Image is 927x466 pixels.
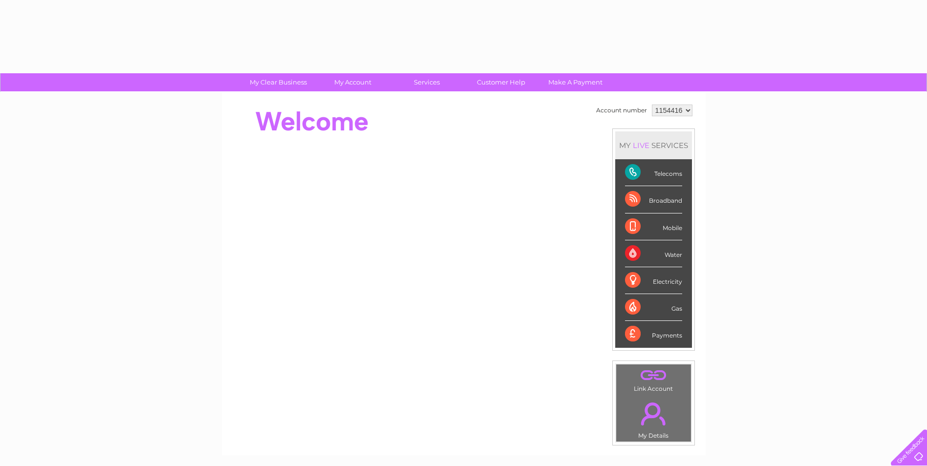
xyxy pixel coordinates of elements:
a: My Clear Business [238,73,319,91]
td: Link Account [616,364,691,395]
div: Payments [625,321,682,347]
td: Account number [594,102,649,119]
a: . [619,367,689,384]
div: Telecoms [625,159,682,186]
a: My Account [312,73,393,91]
div: Water [625,240,682,267]
div: Gas [625,294,682,321]
div: Broadband [625,186,682,213]
td: My Details [616,394,691,442]
div: MY SERVICES [615,131,692,159]
a: Customer Help [461,73,541,91]
a: Services [387,73,467,91]
div: Electricity [625,267,682,294]
div: Mobile [625,213,682,240]
a: . [619,397,689,431]
a: Make A Payment [535,73,616,91]
div: LIVE [631,141,651,150]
